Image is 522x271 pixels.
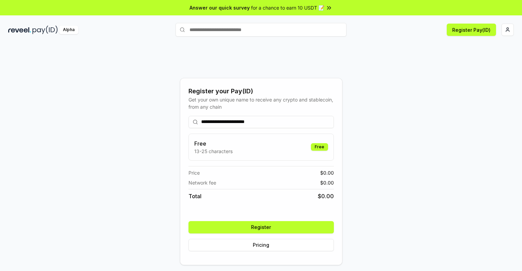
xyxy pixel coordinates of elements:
[320,169,334,176] span: $ 0.00
[447,24,496,36] button: Register Pay(ID)
[188,239,334,251] button: Pricing
[188,179,216,186] span: Network fee
[188,192,201,200] span: Total
[194,139,233,148] h3: Free
[188,221,334,233] button: Register
[188,86,334,96] div: Register your Pay(ID)
[320,179,334,186] span: $ 0.00
[32,26,58,34] img: pay_id
[251,4,324,11] span: for a chance to earn 10 USDT 📝
[8,26,31,34] img: reveel_dark
[59,26,78,34] div: Alpha
[194,148,233,155] p: 13-25 characters
[311,143,328,151] div: Free
[188,96,334,110] div: Get your own unique name to receive any crypto and stablecoin, from any chain
[190,4,250,11] span: Answer our quick survey
[188,169,200,176] span: Price
[318,192,334,200] span: $ 0.00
